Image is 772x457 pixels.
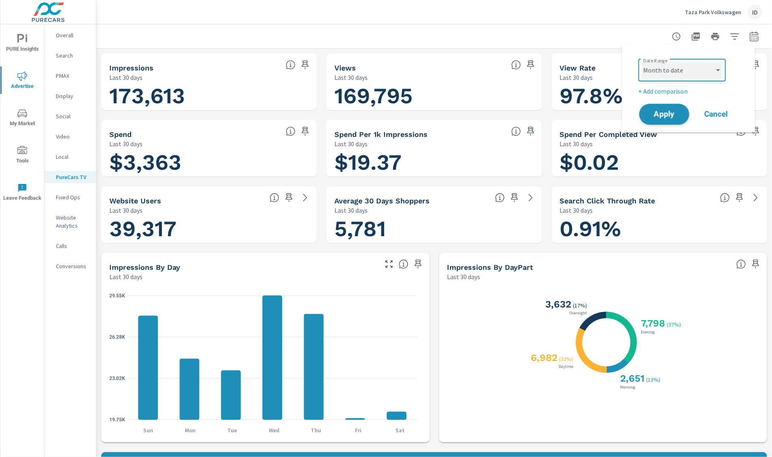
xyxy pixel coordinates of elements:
p: Social [56,112,89,120]
p: Tue [218,426,247,434]
h1: 0.91% [560,215,759,243]
text: 23.02K [109,376,125,381]
h5: Average 30 Days Shoppers [334,196,430,205]
span: PURE Insights [3,34,42,54]
p: Last 30 days [109,205,142,215]
span: Save this to your personalized report [749,125,762,138]
h5: Impressions [109,64,153,72]
span: Number of times your connected TV ad was viewed completely by a user. [Source: This data is provi... [511,60,521,70]
button: Make Fullscreen [383,258,396,271]
h5: Spend Per Completed View [560,130,657,139]
span: Only DoubleClick Video impressions can be broken down by time of day. [736,259,746,269]
span: Total spend per 1,000 impressions. [Source: This data is provided by the video advertising platform] [511,126,521,136]
p: Sun [134,426,162,434]
p: PureCars TV [56,173,89,181]
button: Apply [639,104,689,125]
p: Local [56,153,89,161]
span: Advertise [3,71,42,91]
p: Taza Park Volkswagen [685,9,741,16]
span: A rolling 30 day total of daily Shoppers on the dealership website, averaged over the selected da... [495,193,505,203]
p: ( 33% ) [559,355,575,363]
span: Percentage of users who viewed your campaigns who clicked through to your website. For example, i... [720,193,730,203]
p: Overnight [568,311,589,315]
a: See more details in report [299,191,312,204]
div: Fixed Ops [45,191,96,203]
h1: 97.8% [560,82,759,110]
span: Save this to your personalized report [733,191,746,204]
h3: 7,798 [640,318,666,329]
div: Website Analytics [45,211,96,232]
p: Sat [386,426,415,434]
div: Social [45,110,96,122]
h5: Website Users [109,196,161,205]
span: Save this to your personalized report [524,125,537,138]
div: PureCars TV [45,171,96,183]
span: Save this to your personalized report [524,58,537,71]
span: My Market [3,109,42,128]
p: Last 30 days [560,139,593,149]
p: Last 30 days [109,272,142,282]
div: Display [45,90,96,102]
p: Wed [260,426,289,434]
h5: View Rate [560,64,596,72]
h1: 173,613 [109,82,308,110]
p: Daytime [557,365,575,369]
span: Number of times your connected TV ad was presented to a user. [Source: This data is provided by t... [286,60,296,70]
span: Save this to your personalized report [412,258,425,271]
span: Tools [3,146,42,166]
h3: 2,651 [619,373,645,384]
p: Display [56,92,89,100]
p: Calls [56,242,89,250]
h5: Spend Per 1k Impressions [334,130,427,139]
div: Local [45,151,96,163]
p: Last 30 days [334,139,368,149]
p: Fixed Ops [56,193,89,201]
p: ( 37% ) [667,321,683,328]
p: Last 30 days [109,73,142,82]
h1: $3,363 [109,149,308,176]
h5: Views [334,64,356,72]
text: 26.28K [109,334,125,340]
h1: $0.02 [560,149,759,176]
p: PMAX [56,72,89,80]
p: Evening [640,330,657,334]
h1: 169,795 [334,82,534,110]
span: Save this to your personalized report [299,58,312,71]
p: Fri [344,426,372,434]
p: Last 30 days [560,205,593,215]
p: ( 13% ) [647,376,662,383]
p: Last 30 days [334,205,368,215]
span: Save this to your personalized report [749,58,762,71]
div: nav menu [0,24,44,211]
span: Cost of your connected TV ad campaigns. [Source: This data is provided by the video advertising p... [286,126,296,136]
p: Video [56,132,89,141]
div: PMAX [45,70,96,82]
p: Thu [302,426,330,434]
h5: Spend [109,130,132,139]
button: Apply Filters [727,28,743,45]
p: + Add comparison [638,86,742,96]
p: Mon [176,426,204,434]
h3: 3,632 [544,299,572,310]
button: Cancel [692,104,740,124]
p: Search [56,51,89,60]
a: See more details in report [749,191,762,204]
h5: Impressions by DayPart [447,263,534,271]
p: Website Analytics [56,214,89,230]
div: ID [748,5,762,19]
button: "Export Report to PDF" [688,28,704,45]
button: Print Report [707,28,723,45]
div: Search [45,49,96,62]
span: Save this to your personalized report [283,191,296,204]
h5: Impressions by Day [109,263,180,271]
p: Last 30 days [447,272,481,282]
span: Leave Feedback [3,183,42,203]
div: Conversions [45,260,96,272]
span: Unique website visitors over the selected time period. [Source: Website Analytics] [270,193,279,203]
span: Cancel [700,111,732,118]
div: Calls [45,240,96,252]
h3: 6,982 [530,352,558,363]
h1: 39,317 [109,215,308,243]
div: Overall [45,29,96,41]
p: Last 30 days [334,73,368,82]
